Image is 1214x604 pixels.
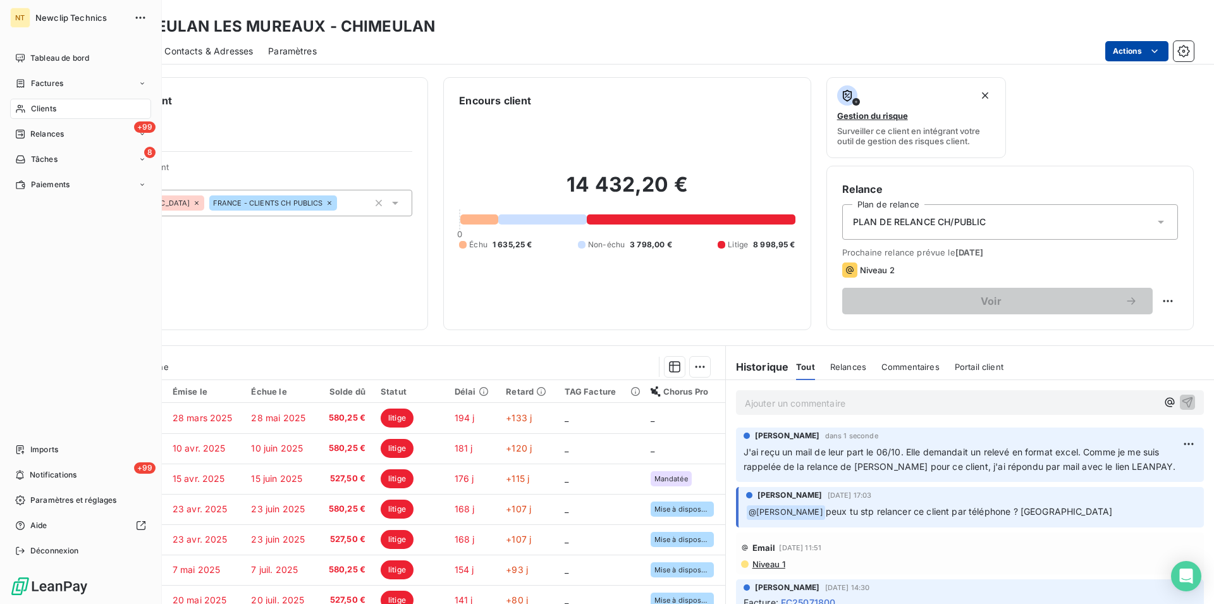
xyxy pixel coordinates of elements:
span: Tableau de bord [30,52,89,64]
span: Litige [728,239,748,250]
a: Aide [10,515,151,536]
h6: Encours client [459,93,531,108]
span: +107 j [506,503,531,514]
span: Paramètres et réglages [30,495,116,506]
h6: Relance [842,182,1178,197]
span: 527,50 € [326,472,365,485]
span: _ [565,443,568,453]
span: 580,25 € [326,442,365,455]
button: Gestion du risqueSurveiller ce client en intégrant votre outil de gestion des risques client. [826,77,1007,158]
span: +107 j [506,534,531,545]
span: 15 juin 2025 [251,473,302,484]
span: litige [381,439,414,458]
span: 0 [457,229,462,239]
span: [DATE] 17:03 [828,491,872,499]
span: Voir [857,296,1125,306]
div: TAG Facture [565,386,635,397]
span: dans 1 seconde [825,432,878,440]
span: Mise à disposition comptable [654,505,710,513]
div: NT [10,8,30,28]
span: Déconnexion [30,545,79,557]
span: [PERSON_NAME] [755,582,820,593]
span: Tâches [31,154,58,165]
span: 580,25 € [326,503,365,515]
span: Non-échu [588,239,625,250]
div: Statut [381,386,439,397]
span: _ [651,443,654,453]
h6: Informations client [77,93,412,108]
span: [DATE] 14:30 [825,584,870,591]
span: @ [PERSON_NAME] [747,505,825,520]
div: Délai [455,386,491,397]
span: 580,25 € [326,412,365,424]
span: 194 j [455,412,475,423]
span: +120 j [506,443,532,453]
span: 28 mai 2025 [251,412,305,423]
span: [DATE] 11:51 [779,544,821,552]
h2: 14 432,20 € [459,172,795,210]
span: 23 juin 2025 [251,503,305,514]
span: Propriétés Client [102,162,412,180]
span: _ [651,412,654,423]
span: Contacts & Adresses [164,45,253,58]
h6: Historique [726,359,789,374]
span: [DATE] [955,247,984,257]
span: 7 juil. 2025 [251,564,298,575]
span: Surveiller ce client en intégrant votre outil de gestion des risques client. [837,126,996,146]
span: Imports [30,444,58,455]
span: 181 j [455,443,473,453]
span: 10 avr. 2025 [173,443,226,453]
span: Clients [31,103,56,114]
span: Paramètres [268,45,317,58]
span: 23 avr. 2025 [173,534,228,545]
span: 168 j [455,534,475,545]
span: +99 [134,462,156,474]
div: Retard [506,386,549,397]
span: Niveau 1 [751,559,785,569]
span: +115 j [506,473,529,484]
span: 15 avr. 2025 [173,473,225,484]
span: 10 juin 2025 [251,443,303,453]
span: Mandatée [654,475,688,483]
span: 154 j [455,564,474,575]
span: Commentaires [881,362,940,372]
span: 3 798,00 € [630,239,672,250]
span: _ [565,534,568,545]
input: Ajouter une valeur [337,197,347,209]
span: 7 mai 2025 [173,564,221,575]
span: litige [381,500,414,519]
span: 527,50 € [326,533,365,546]
span: _ [565,564,568,575]
span: 1 635,25 € [493,239,532,250]
span: 8 [144,147,156,158]
span: 23 avr. 2025 [173,503,228,514]
span: [PERSON_NAME] [757,490,823,501]
span: FRANCE - CLIENTS CH PUBLICS [213,199,323,207]
span: 168 j [455,503,475,514]
h3: CHI MEULAN LES MUREAUX - CHIMEULAN [111,15,435,38]
span: _ [565,412,568,423]
span: Mise à disposition comptable [654,596,710,604]
button: Voir [842,288,1153,314]
span: litige [381,409,414,428]
img: Logo LeanPay [10,576,89,596]
span: Mise à disposition comptable [654,536,710,543]
span: Notifications [30,469,77,481]
span: [PERSON_NAME] [755,430,820,441]
span: 28 mars 2025 [173,412,233,423]
span: Prochaine relance prévue le [842,247,1178,257]
span: _ [565,503,568,514]
span: Newclip Technics [35,13,126,23]
span: 23 juin 2025 [251,534,305,545]
span: +99 [134,121,156,133]
span: Factures [31,78,63,89]
span: Aide [30,520,47,531]
span: Email [752,543,776,553]
div: Chorus Pro [651,386,718,397]
span: litige [381,469,414,488]
span: Niveau 2 [860,265,895,275]
div: Échue le [251,386,310,397]
span: peux tu stp relancer ce client par téléphone ? [GEOGRAPHIC_DATA] [826,506,1113,517]
span: 176 j [455,473,474,484]
span: Échu [469,239,487,250]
